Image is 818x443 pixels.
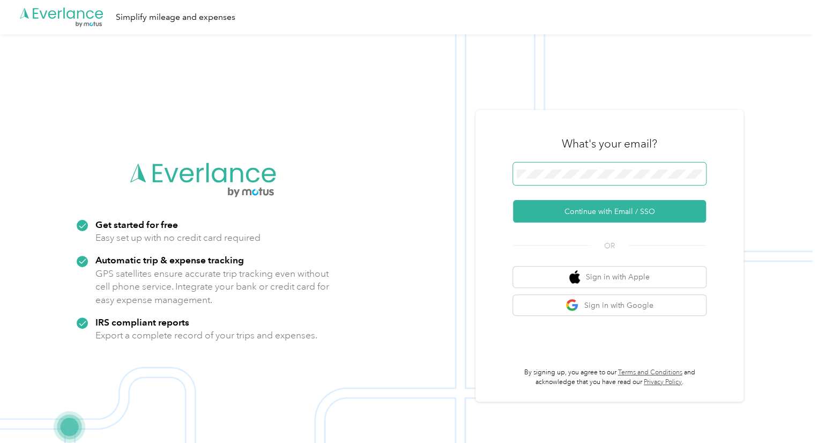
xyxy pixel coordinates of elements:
button: google logoSign in with Google [513,295,706,316]
p: GPS satellites ensure accurate trip tracking even without cell phone service. Integrate your bank... [95,267,330,307]
span: OR [591,240,628,252]
img: apple logo [569,270,580,284]
img: google logo [566,299,579,312]
strong: IRS compliant reports [95,316,189,328]
p: Export a complete record of your trips and expenses. [95,329,317,342]
a: Terms and Conditions [618,368,682,376]
p: By signing up, you agree to our and acknowledge that you have read our . [513,368,706,387]
strong: Automatic trip & expense tracking [95,254,244,265]
p: Easy set up with no credit card required [95,231,261,245]
button: apple logoSign in with Apple [513,267,706,287]
strong: Get started for free [95,219,178,230]
h3: What's your email? [562,136,657,151]
a: Privacy Policy [644,378,682,386]
div: Simplify mileage and expenses [116,11,235,24]
button: Continue with Email / SSO [513,200,706,223]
